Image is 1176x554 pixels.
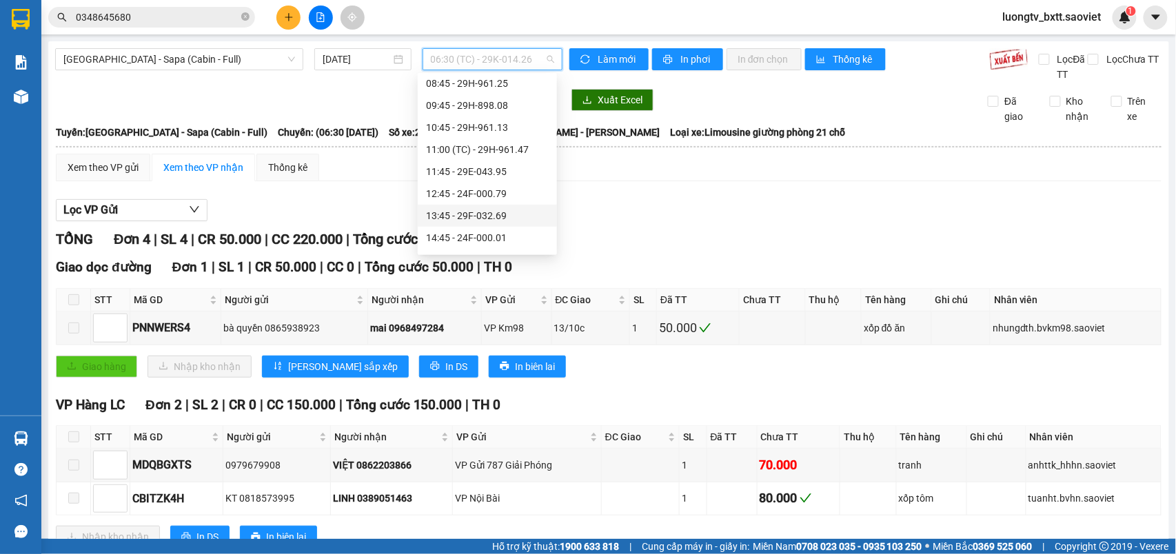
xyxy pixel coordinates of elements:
[189,204,200,215] span: down
[339,397,343,413] span: |
[426,208,549,223] div: 13:45 - 29F-032.69
[309,6,333,30] button: file-add
[191,231,194,247] span: |
[248,259,252,275] span: |
[453,482,601,515] td: VP Nội Bài
[476,125,660,140] span: Tài xế: [PERSON_NAME] - [PERSON_NAME]
[255,259,316,275] span: CR 50.000
[1119,11,1131,23] img: icon-new-feature
[56,127,267,138] b: Tuyến: [GEOGRAPHIC_DATA] - Sapa (Cabin - Full)
[56,356,137,378] button: uploadGiao hàng
[833,52,875,67] span: Thống kê
[989,48,1028,70] img: 9k=
[198,231,261,247] span: CR 50.000
[426,186,549,201] div: 12:45 - 24F-000.79
[56,526,160,548] button: downloadNhập kho nhận
[91,289,130,311] th: STT
[466,397,469,413] span: |
[284,12,294,22] span: plus
[682,458,704,473] div: 1
[212,259,215,275] span: |
[132,490,221,507] div: CBITZK4H
[805,48,886,70] button: bar-chartThống kê
[63,49,295,70] span: Hà Nội - Sapa (Cabin - Full)
[598,92,642,107] span: Xuất Excel
[170,526,230,548] button: printerIn DS
[680,52,712,67] span: In phơi
[426,98,549,113] div: 09:45 - 29H-898.08
[172,259,209,275] span: Đơn 1
[973,541,1033,552] strong: 0369 525 060
[219,259,245,275] span: SL 1
[816,54,828,65] span: bar-chart
[63,201,118,218] span: Lọc VP Gửi
[327,259,354,275] span: CC 0
[130,449,223,482] td: MDQBGXTS
[56,397,125,413] span: VP Hàng LC
[455,458,598,473] div: VP Gửi 787 Giải Phóng
[389,125,465,140] span: Số xe: 29K-014.26
[682,491,704,506] div: 1
[1101,52,1161,67] span: Lọc Chưa TT
[273,361,283,372] span: sort-ascending
[670,125,845,140] span: Loại xe: Limousine giường phòng 21 chỗ
[727,48,802,70] button: In đơn chọn
[426,120,549,135] div: 10:45 - 29H-961.13
[515,359,555,374] span: In biên lai
[800,492,812,504] span: check
[347,12,357,22] span: aim
[370,320,479,336] div: mai 0968497284
[652,48,723,70] button: printerIn phơi
[926,544,930,549] span: ⚪️
[365,259,474,275] span: Tổng cước 50.000
[426,142,549,157] div: 11:00 (TC) - 29H-961.47
[1061,94,1101,124] span: Kho nhận
[897,426,967,449] th: Tên hàng
[632,320,654,336] div: 1
[272,231,343,247] span: CC 220.000
[241,12,250,21] span: close-circle
[14,494,28,507] span: notification
[56,259,152,275] span: Giao dọc đường
[456,429,587,444] span: VP Gửi
[999,94,1039,124] span: Đã giao
[484,259,512,275] span: TH 0
[346,397,463,413] span: Tổng cước 150.000
[268,160,307,175] div: Thống kê
[346,231,349,247] span: |
[14,55,28,70] img: solution-icon
[1128,6,1133,16] span: 1
[353,231,471,247] span: Tổng cước 270.000
[1144,6,1168,30] button: caret-down
[358,259,361,275] span: |
[130,482,223,515] td: CBITZK4H
[864,320,929,336] div: xốp đồ ăn
[223,320,365,336] div: bà quyền 0865938923
[225,458,328,473] div: 0979679908
[225,491,328,506] div: KT 0818573995
[556,292,616,307] span: ĐC Giao
[569,48,649,70] button: syncLàm mới
[1126,6,1136,16] sup: 1
[192,397,219,413] span: SL 2
[229,397,256,413] span: CR 0
[492,539,619,554] span: Hỗ trợ kỹ thuật:
[455,491,598,506] div: VP Nội Bài
[484,320,549,336] div: VP Km98
[629,539,631,554] span: |
[426,164,549,179] div: 11:45 - 29E-043.95
[426,230,549,245] div: 14:45 - 24F-000.01
[760,489,838,508] div: 80.000
[145,397,182,413] span: Đơn 2
[796,541,922,552] strong: 0708 023 035 - 0935 103 250
[276,6,301,30] button: plus
[68,160,139,175] div: Xem theo VP gửi
[56,199,207,221] button: Lọc VP Gửi
[132,456,221,473] div: MDQBGXTS
[899,458,964,473] div: tranh
[419,356,478,378] button: printerIn DS
[707,426,758,449] th: Đã TT
[489,356,566,378] button: printerIn biên lai
[680,426,707,449] th: SL
[485,292,537,307] span: VP Gửi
